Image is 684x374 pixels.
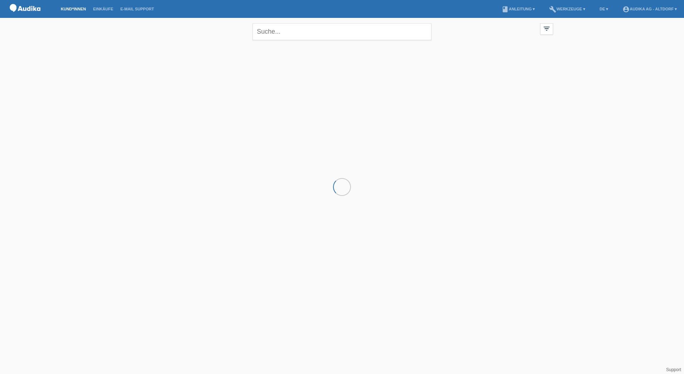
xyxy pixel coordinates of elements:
a: DE ▾ [596,7,612,11]
a: Kund*innen [57,7,89,11]
a: bookAnleitung ▾ [498,7,538,11]
a: Einkäufe [89,7,117,11]
a: buildWerkzeuge ▾ [546,7,589,11]
i: book [502,6,509,13]
a: Support [666,367,681,372]
a: E-Mail Support [117,7,158,11]
i: build [549,6,556,13]
a: account_circleAudika AG - Altdorf ▾ [619,7,680,11]
i: filter_list [543,25,551,33]
input: Suche... [253,23,431,40]
i: account_circle [622,6,630,13]
a: POS — MF Group [7,14,43,19]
